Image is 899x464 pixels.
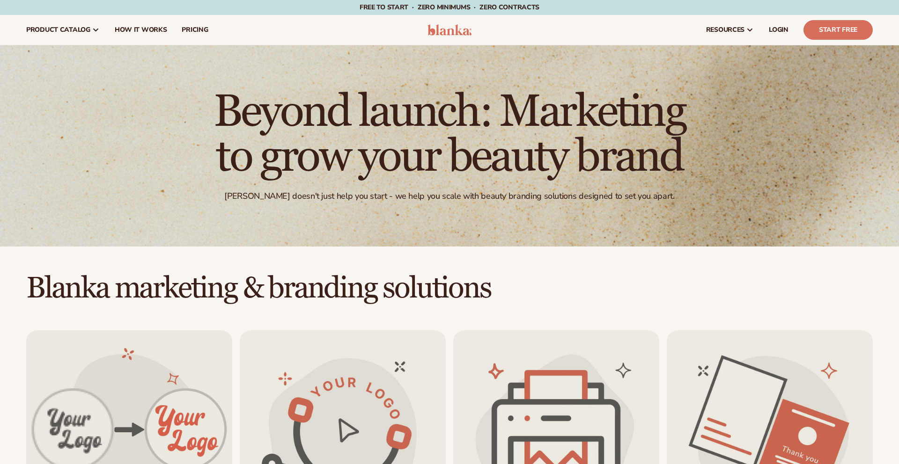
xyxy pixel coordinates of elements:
span: How It Works [115,26,167,34]
a: product catalog [19,15,107,45]
span: pricing [182,26,208,34]
span: LOGIN [769,26,788,34]
a: resources [699,15,761,45]
a: LOGIN [761,15,796,45]
span: resources [706,26,744,34]
a: How It Works [107,15,175,45]
a: pricing [174,15,215,45]
div: [PERSON_NAME] doesn't just help you start - we help you scale with beauty branding solutions desi... [224,191,674,202]
a: Start Free [803,20,873,40]
h1: Beyond launch: Marketing to grow your beauty brand [192,90,707,180]
span: product catalog [26,26,90,34]
img: logo [427,24,472,36]
span: Free to start · ZERO minimums · ZERO contracts [360,3,539,12]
